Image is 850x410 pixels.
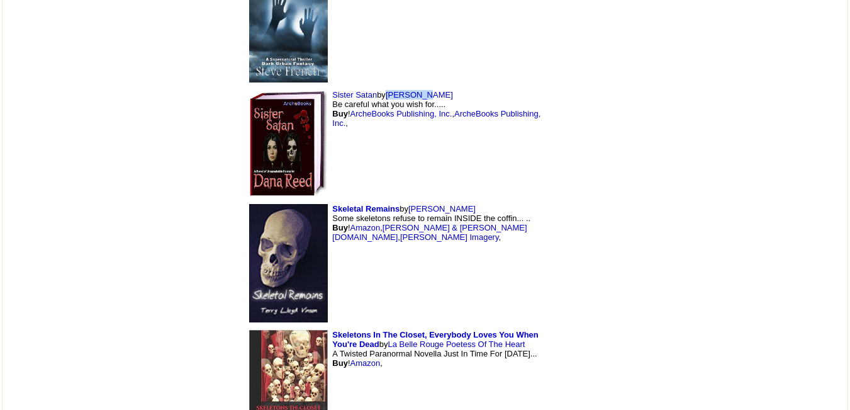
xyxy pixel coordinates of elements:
[332,204,530,242] font: by Some skeletons refuse to remain INSIDE the coffin... .. ! , , ,
[626,27,629,30] img: shim.gif
[332,223,348,232] b: Buy
[626,393,629,396] img: shim.gif
[388,339,525,349] a: La Belle Rouge Poetess Of The Heart
[350,109,452,118] a: ArcheBooks Publishing, Inc.
[626,147,629,151] img: shim.gif
[332,90,540,128] font: by Be careful what you wish for..... ! , ,
[332,109,348,118] b: Buy
[332,358,348,368] b: Buy
[408,204,476,214] a: [PERSON_NAME]
[350,223,381,232] a: Amazon
[332,204,400,214] a: Skeletal Remains
[249,204,328,322] img: 5637.jpg
[332,223,527,242] a: [PERSON_NAME] & [PERSON_NAME][DOMAIN_NAME]
[386,90,453,100] a: [PERSON_NAME]
[332,90,377,100] a: Sister Satan
[332,330,538,349] a: Skeletons In The Closet, Everybody Loves You When You're Dead
[564,225,614,301] img: shim.gif
[332,109,540,128] a: ArcheBooks Publishing, Inc.
[249,90,328,196] img: 12429.jpg
[564,105,614,181] img: shim.gif
[332,339,537,368] font: by A Twisted Paranormal Novella Just In Time For [DATE]... ! ,
[626,267,629,270] img: shim.gif
[350,358,381,368] a: Amazon
[400,232,499,242] a: [PERSON_NAME] Imagery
